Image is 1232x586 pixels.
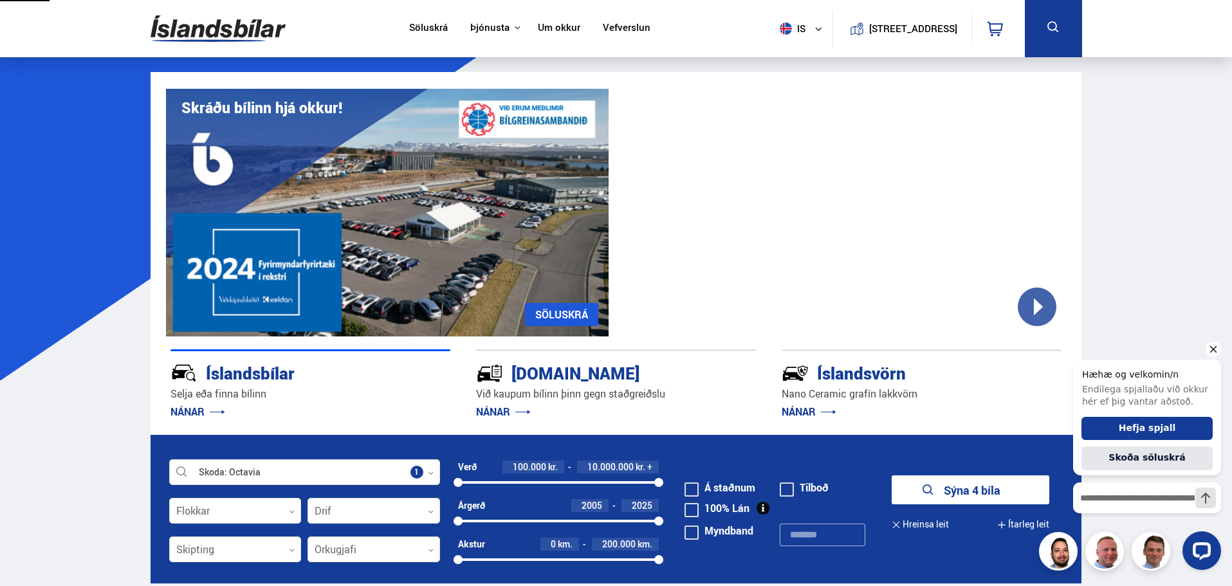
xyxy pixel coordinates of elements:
img: JRvxyua_JYH6wB4c.svg [170,360,198,387]
div: Akstur [458,539,485,549]
iframe: LiveChat chat widget [1063,336,1226,580]
span: 10.000.000 [587,461,634,473]
span: 100.000 [513,461,546,473]
label: 100% Lán [685,503,749,513]
a: [STREET_ADDRESS] [840,10,964,47]
a: Vefverslun [603,22,650,35]
div: Íslandsvörn [782,361,1016,383]
button: Hreinsa leit [892,510,949,539]
label: Á staðnum [685,482,755,493]
span: 200.000 [602,538,636,550]
span: kr. [548,462,558,472]
button: Sýna 4 bíla [892,475,1049,504]
span: km. [558,539,573,549]
a: Um okkur [538,22,580,35]
span: 2025 [632,499,652,511]
p: Selja eða finna bílinn [170,387,450,401]
button: Ítarleg leit [997,510,1049,539]
label: Tilboð [780,482,829,493]
img: G0Ugv5HjCgRt.svg [151,8,286,50]
a: Söluskrá [409,22,448,35]
button: [STREET_ADDRESS] [874,23,953,34]
p: Við kaupum bílinn þinn gegn staðgreiðslu [476,387,756,401]
div: [DOMAIN_NAME] [476,361,710,383]
img: -Svtn6bYgwAsiwNX.svg [782,360,809,387]
span: km. [638,539,652,549]
img: tr5P-W3DuiFaO7aO.svg [476,360,503,387]
span: 0 [551,538,556,550]
label: Myndband [685,526,753,536]
span: is [775,23,807,35]
img: svg+xml;base64,PHN2ZyB4bWxucz0iaHR0cDovL3d3dy53My5vcmcvMjAwMC9zdmciIHdpZHRoPSI1MTIiIGhlaWdodD0iNT... [780,23,792,35]
img: nhp88E3Fdnt1Opn2.png [1041,534,1080,572]
a: NÁNAR [476,405,531,419]
a: NÁNAR [782,405,836,419]
a: NÁNAR [170,405,225,419]
span: kr. [636,462,645,472]
button: is [775,10,832,48]
p: Nano Ceramic grafín lakkvörn [782,387,1062,401]
img: eKx6w-_Home_640_.png [166,89,609,336]
div: Árgerð [458,500,485,511]
h1: Skráðu bílinn hjá okkur! [181,99,342,116]
button: Þjónusta [470,22,510,34]
span: + [647,462,652,472]
a: SÖLUSKRÁ [525,303,598,326]
div: Íslandsbílar [170,361,405,383]
div: Verð [458,462,477,472]
span: 2005 [582,499,602,511]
